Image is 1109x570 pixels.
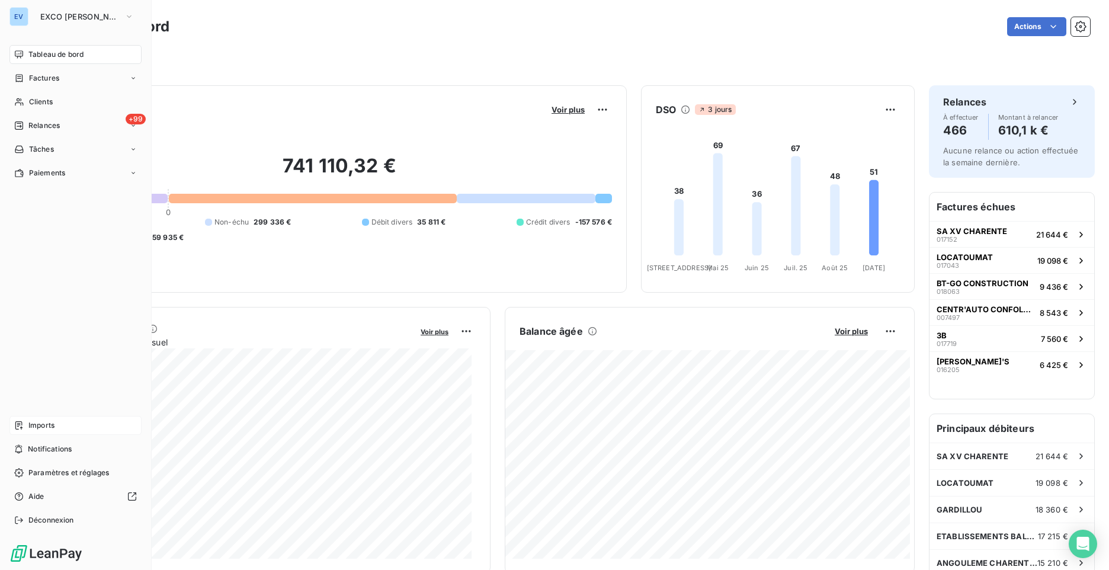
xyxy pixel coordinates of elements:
span: 17 215 € [1038,531,1068,541]
button: CENTR'AUTO CONFOLENTAIS0074978 543 € [929,299,1094,325]
span: Montant à relancer [998,114,1059,121]
span: Voir plus [552,105,585,114]
span: ANGOULEME CHARENTE FOOTBALL CLUB [937,558,1037,568]
span: Débit divers [371,217,413,228]
h4: 610,1 k € [998,121,1059,140]
span: Paiements [29,168,65,178]
h2: 741 110,32 € [67,154,612,190]
button: Voir plus [417,326,452,337]
span: Imports [28,420,55,431]
span: GARDILLOU [937,505,982,514]
span: +99 [126,114,146,124]
span: 016205 [937,366,960,373]
div: EV [9,7,28,26]
tspan: Juil. 25 [784,264,807,272]
span: Crédit divers [526,217,570,228]
tspan: Juin 25 [745,264,769,272]
span: Notifications [28,444,72,454]
button: Actions [1007,17,1066,36]
button: SA XV CHARENTE01715221 644 € [929,221,1094,247]
span: 017719 [937,340,957,347]
span: Non-échu [214,217,249,228]
span: 19 098 € [1036,478,1068,488]
span: À effectuer [943,114,979,121]
span: [PERSON_NAME]'S [937,357,1009,366]
span: LOCATOUMAT [937,478,994,488]
span: Clients [29,97,53,107]
span: Factures [29,73,59,84]
button: Voir plus [831,326,871,337]
span: 007497 [937,314,960,321]
h4: 466 [943,121,979,140]
span: SA XV CHARENTE [937,226,1007,236]
span: Relances [28,120,60,131]
span: Aide [28,491,44,502]
tspan: [DATE] [863,264,885,272]
span: -59 935 € [149,232,184,243]
span: -157 576 € [575,217,613,228]
button: [PERSON_NAME]'S0162056 425 € [929,351,1094,377]
tspan: [STREET_ADDRESS] [647,264,711,272]
span: 017152 [937,236,957,243]
span: 299 336 € [254,217,291,228]
span: 21 644 € [1036,230,1068,239]
span: 21 644 € [1036,451,1068,461]
span: 3 jours [695,104,735,115]
span: Aucune relance ou action effectuée la semaine dernière. [943,146,1078,167]
button: BT-GO CONSTRUCTION0180639 436 € [929,273,1094,299]
span: CENTR'AUTO CONFOLENTAIS [937,305,1035,314]
span: 9 436 € [1040,282,1068,292]
a: Aide [9,487,142,506]
span: Voir plus [835,326,868,336]
h6: DSO [656,103,676,117]
span: 7 560 € [1041,334,1068,344]
span: ETABLISSEMENTS BALLOT-LAMAIN [937,531,1038,541]
span: Chiffre d'affaires mensuel [67,336,412,348]
span: 0 [166,207,171,217]
span: Déconnexion [28,515,74,526]
span: 35 811 € [417,217,445,228]
button: 3B0177197 560 € [929,325,1094,351]
span: BT-GO CONSTRUCTION [937,278,1028,288]
span: SA XV CHARENTE [937,451,1008,461]
span: Tâches [29,144,54,155]
h6: Balance âgée [520,324,583,338]
span: 18 360 € [1036,505,1068,514]
div: Open Intercom Messenger [1069,530,1097,558]
span: 19 098 € [1037,256,1068,265]
span: 8 543 € [1040,308,1068,318]
span: 15 210 € [1037,558,1068,568]
h6: Relances [943,95,986,109]
h6: Factures échues [929,193,1094,221]
span: 018063 [937,288,960,295]
span: LOCATOUMAT [937,252,993,262]
span: Tableau de bord [28,49,84,60]
span: EXCO [PERSON_NAME] CONSEILS [40,12,120,21]
h6: Principaux débiteurs [929,414,1094,443]
tspan: Août 25 [822,264,848,272]
img: Logo LeanPay [9,544,83,563]
tspan: Mai 25 [707,264,729,272]
span: 3B [937,331,947,340]
span: 6 425 € [1040,360,1068,370]
button: LOCATOUMAT01704319 098 € [929,247,1094,273]
span: Paramètres et réglages [28,467,109,478]
span: Voir plus [421,328,448,336]
button: Voir plus [548,104,588,115]
span: 017043 [937,262,959,269]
